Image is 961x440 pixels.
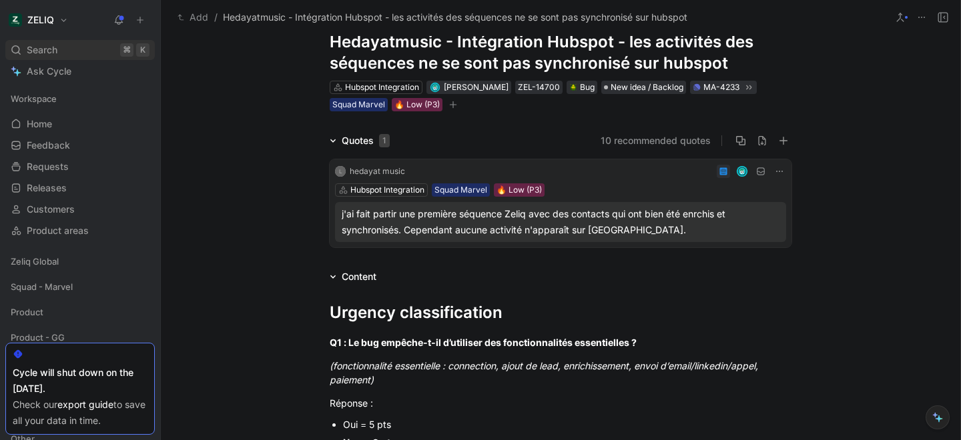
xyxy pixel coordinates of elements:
[27,42,57,58] span: Search
[330,360,761,385] em: (fonctionnalité essentielle : connection, ajout de lead, enrichissement, envoi d’email/linkedin/a...
[27,63,71,79] span: Ask Cycle
[342,206,779,238] div: j'ai fait partir une première séquence Zeliq avec des contacts qui ont bien été enrchis et synchr...
[5,302,155,322] div: Product
[27,203,75,216] span: Customers
[9,13,22,27] img: ZELIQ
[27,160,69,173] span: Requests
[11,280,73,293] span: Squad - Marvel
[5,251,155,271] div: Zeliq Global
[13,397,147,429] div: Check our to save all your data in time.
[5,277,155,297] div: Squad - Marvel
[5,114,155,134] a: Home
[431,83,438,91] img: avatar
[497,183,542,197] div: 🔥 Low (P3)
[444,82,509,92] span: [PERSON_NAME]
[13,365,147,397] div: Cycle will shut down on the [DATE].
[5,40,155,60] div: Search⌘K
[11,331,65,344] span: Product - GG
[27,14,54,26] h1: ZELIQ
[120,43,133,57] div: ⌘
[601,133,711,149] button: 10 recommended quotes
[611,81,683,94] span: New idea / Backlog
[330,301,791,325] div: Urgency classification
[223,9,687,25] span: Hedayatmusic - Intégration Hubspot - les activités des séquences ne se sont pas synchronisé sur h...
[5,277,155,301] div: Squad - Marvel
[324,269,382,285] div: Content
[5,302,155,326] div: Product
[342,269,376,285] div: Content
[518,81,560,94] div: ZEL-14700
[394,98,440,111] div: 🔥 Low (P3)
[330,337,637,348] strong: Q1 : Le bug empêche-t-il d’utiliser des fonctionnalités essentielles ?
[350,165,405,178] div: hedayat music
[27,181,67,195] span: Releases
[343,417,791,431] div: Oui = 5 pts
[5,89,155,109] div: Workspace
[11,255,59,268] span: Zeliq Global
[379,134,390,147] div: 1
[11,305,43,319] span: Product
[569,83,577,91] img: 🪲
[434,183,487,197] div: Squad Marvel
[5,327,155,351] div: Product - GG
[335,166,346,177] div: L
[136,43,149,57] div: K
[350,183,424,197] div: Hubspot Integration
[174,9,212,25] button: Add
[324,133,395,149] div: Quotes1
[5,251,155,275] div: Zeliq Global
[601,81,686,94] div: New idea / Backlog
[5,61,155,81] a: Ask Cycle
[27,224,89,237] span: Product areas
[5,157,155,177] a: Requests
[57,399,113,410] a: export guide
[27,139,70,152] span: Feedback
[330,396,791,410] div: Réponse :
[5,11,71,29] button: ZELIQZELIQ
[345,81,419,94] div: Hubspot Integration
[330,31,791,74] h1: Hedayatmusic - Intégration Hubspot - les activités des séquences ne se sont pas synchronisé sur h...
[11,92,57,105] span: Workspace
[214,9,218,25] span: /
[5,221,155,241] a: Product areas
[703,81,739,94] div: MA-4233
[5,199,155,219] a: Customers
[569,81,595,94] div: Bug
[342,133,390,149] div: Quotes
[27,117,52,131] span: Home
[738,167,747,175] img: avatar
[5,178,155,198] a: Releases
[5,327,155,347] div: Product - GG
[332,98,385,111] div: Squad Marvel
[5,135,155,155] a: Feedback
[567,81,597,94] div: 🪲Bug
